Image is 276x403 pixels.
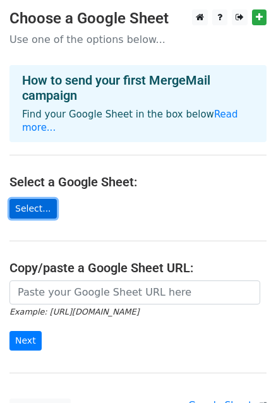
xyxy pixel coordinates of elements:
a: Select... [9,199,57,219]
h3: Choose a Google Sheet [9,9,267,28]
h4: Copy/paste a Google Sheet URL: [9,260,267,275]
h4: How to send your first MergeMail campaign [22,73,254,103]
h4: Select a Google Sheet: [9,174,267,189]
p: Use one of the options below... [9,33,267,46]
input: Next [9,331,42,351]
small: Example: [URL][DOMAIN_NAME] [9,307,139,316]
a: Read more... [22,109,238,133]
input: Paste your Google Sheet URL here [9,280,260,304]
iframe: Chat Widget [213,342,276,403]
p: Find your Google Sheet in the box below [22,108,254,135]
